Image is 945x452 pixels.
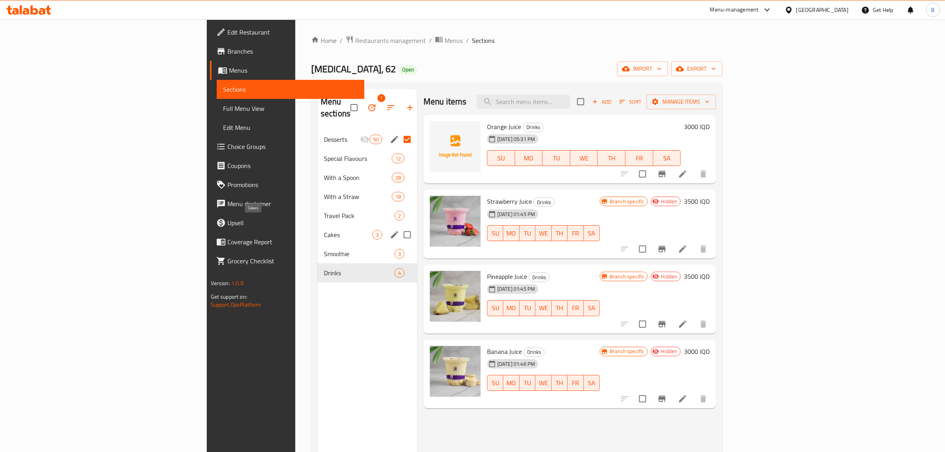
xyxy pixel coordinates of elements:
[227,218,358,228] span: Upsell
[210,42,365,61] a: Branches
[568,300,583,316] button: FR
[392,192,404,201] div: items
[210,175,365,194] a: Promotions
[555,377,564,389] span: TH
[362,98,381,117] span: Bulk update
[658,273,680,280] span: Hidden
[227,27,358,37] span: Edit Restaurant
[671,62,722,76] button: export
[535,225,551,241] button: WE
[430,196,481,247] img: Strawberry Juice
[658,198,680,205] span: Hidden
[589,96,614,108] button: Add
[324,230,372,240] span: Cakes
[634,166,651,182] span: Select to update
[678,319,687,329] a: Edit menu item
[395,269,404,277] span: 4
[529,273,549,282] span: Drinks
[634,316,651,332] span: Select to update
[324,173,392,182] span: With a Spoon
[324,249,395,259] span: Smoothie
[466,36,469,45] li: /
[539,228,548,239] span: WE
[535,375,551,391] button: WE
[546,153,567,164] span: TU
[430,121,481,172] img: Orange Juice
[634,241,651,257] span: Select to update
[423,96,467,108] h2: Menu items
[587,302,597,314] span: SA
[392,193,404,201] span: 18
[355,36,426,45] span: Restaurants management
[227,142,358,151] span: Choice Groups
[574,153,595,164] span: WE
[652,164,672,184] button: Branch-specific-item
[324,154,392,163] span: Special Flavours
[399,65,417,75] div: Open
[524,348,544,357] span: Drinks
[555,228,564,239] span: TH
[571,302,580,314] span: FR
[392,173,404,182] div: items
[606,348,647,355] span: Branch specific
[494,360,538,368] span: [DATE] 01:46 PM
[211,299,261,310] a: Support.OpsPlatform
[210,232,365,251] a: Coverage Report
[606,198,647,205] span: Branch specific
[520,225,535,241] button: TU
[210,61,365,80] a: Menus
[523,377,532,389] span: TU
[694,164,713,184] button: delete
[684,271,710,282] h6: 3500 IQD
[227,161,358,170] span: Coupons
[223,123,358,132] span: Edit Menu
[503,300,519,316] button: MO
[370,135,382,144] div: items
[318,206,417,225] div: Travel Pack2
[217,118,365,137] a: Edit Menu
[523,302,532,314] span: TU
[606,273,647,280] span: Branch specific
[487,225,503,241] button: SU
[445,36,463,45] span: Menus
[601,153,622,164] span: TH
[584,300,600,316] button: SA
[535,300,551,316] button: WE
[618,96,643,108] button: Sort
[533,197,554,207] div: Drinks
[678,169,687,179] a: Edit menu item
[472,36,495,45] span: Sections
[491,228,500,239] span: SU
[494,211,538,218] span: [DATE] 01:45 PM
[647,95,716,109] button: Manage items
[223,85,358,94] span: Sections
[210,23,365,42] a: Edit Restaurant
[552,225,568,241] button: TH
[227,237,358,247] span: Coverage Report
[652,315,672,334] button: Branch-specific-item
[684,121,710,132] h6: 3000 IQD
[487,195,532,207] span: Strawberry Juice
[381,98,400,117] span: Sort sections
[210,156,365,175] a: Coupons
[520,375,535,391] button: TU
[324,135,360,144] span: Desserts
[529,272,550,282] div: Drinks
[487,150,515,166] button: SU
[539,377,548,389] span: WE
[487,375,503,391] button: SU
[227,46,358,56] span: Branches
[211,278,230,288] span: Version:
[318,263,417,282] div: Drinks4
[515,150,543,166] button: MO
[400,98,420,117] button: Add section
[430,271,481,322] img: Pineapple Juice
[626,150,653,166] button: FR
[210,251,365,270] a: Grocery Checklist
[395,249,404,259] div: items
[539,302,548,314] span: WE
[568,225,583,241] button: FR
[429,36,432,45] li: /
[395,268,404,278] div: items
